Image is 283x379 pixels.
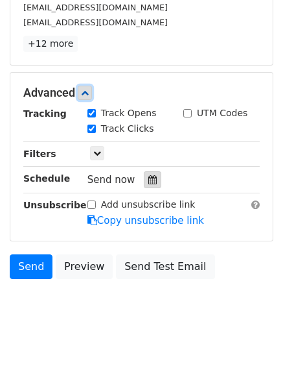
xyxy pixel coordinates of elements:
[87,174,135,186] span: Send now
[197,106,247,120] label: UTM Codes
[23,149,56,159] strong: Filters
[23,200,87,210] strong: Unsubscribe
[218,317,283,379] iframe: Chat Widget
[23,3,168,12] small: [EMAIL_ADDRESS][DOMAIN_NAME]
[23,36,78,52] a: +12 more
[101,122,154,136] label: Track Clicks
[23,108,67,119] strong: Tracking
[23,173,70,184] strong: Schedule
[116,254,214,279] a: Send Test Email
[101,198,196,212] label: Add unsubscribe link
[23,18,168,27] small: [EMAIL_ADDRESS][DOMAIN_NAME]
[56,254,113,279] a: Preview
[101,106,157,120] label: Track Opens
[10,254,52,279] a: Send
[87,215,204,226] a: Copy unsubscribe link
[23,86,260,100] h5: Advanced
